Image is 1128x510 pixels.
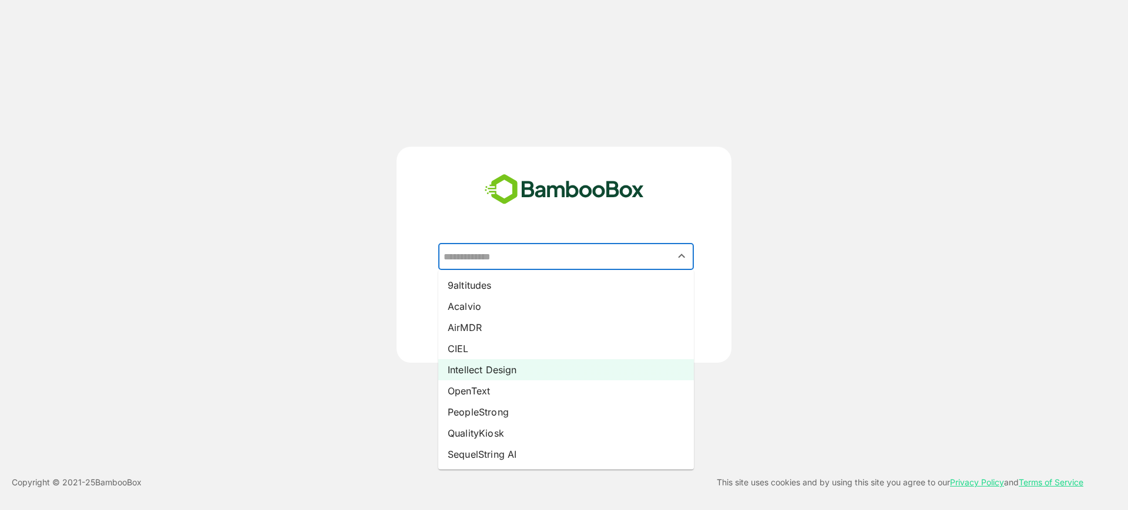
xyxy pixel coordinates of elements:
li: Intellect Design [438,359,694,380]
p: This site uses cookies and by using this site you agree to our and [717,475,1083,489]
li: PeopleStrong [438,401,694,423]
li: SequelString AI [438,444,694,465]
li: OpenText [438,380,694,401]
button: Close [674,248,690,264]
p: Copyright © 2021- 25 BambooBox [12,475,142,489]
li: AirMDR [438,317,694,338]
li: 9altitudes [438,275,694,296]
li: Acalvio [438,296,694,317]
img: bamboobox [478,170,650,209]
a: Terms of Service [1019,477,1083,487]
li: QualityKiosk [438,423,694,444]
a: Privacy Policy [950,477,1004,487]
li: CIEL [438,338,694,359]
